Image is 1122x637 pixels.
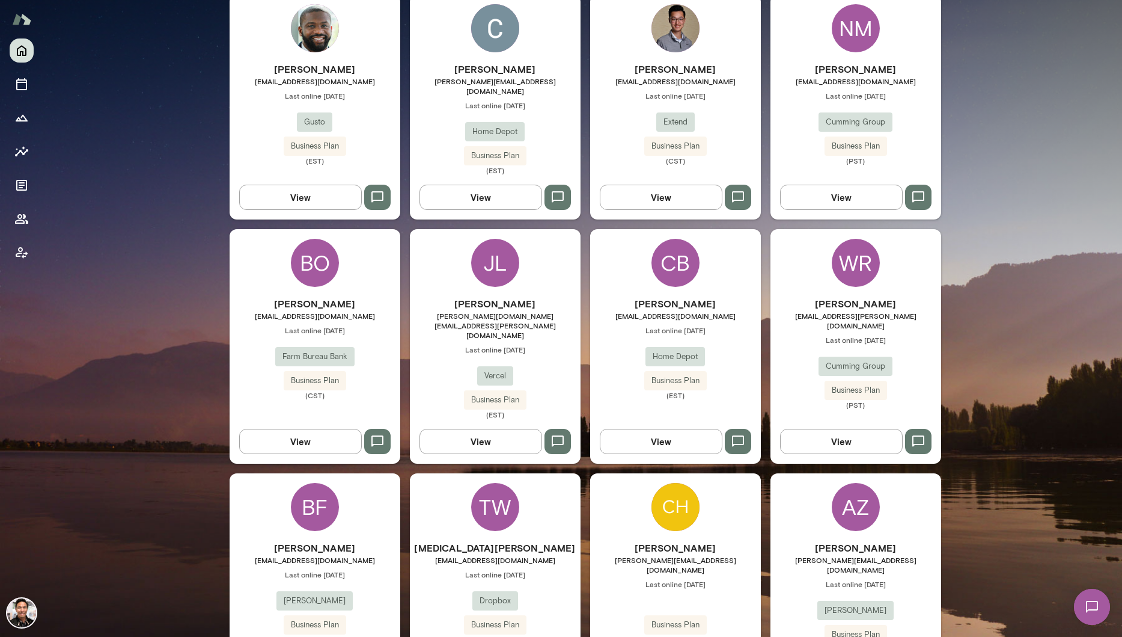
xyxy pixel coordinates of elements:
span: Cumming Group [819,360,892,372]
span: Business Plan [644,619,707,631]
img: Cecil Payne [471,4,519,52]
h6: [PERSON_NAME] [410,62,581,76]
span: Business Plan [284,140,346,152]
span: [EMAIL_ADDRESS][DOMAIN_NAME] [410,555,581,565]
h6: [PERSON_NAME] [590,62,761,76]
img: Mento [12,8,31,31]
span: (EST) [230,156,400,165]
span: Last online [DATE] [230,570,400,579]
span: Last online [DATE] [770,335,941,345]
div: WR [832,239,880,287]
span: Last online [DATE] [410,100,581,110]
span: Home Depot [465,126,525,138]
span: Last online [DATE] [410,345,581,354]
span: Last online [DATE] [410,570,581,579]
span: Cumming Group [819,116,892,128]
span: Last online [DATE] [590,325,761,335]
span: (PST) [770,156,941,165]
button: Members [10,207,34,231]
button: View [419,429,542,454]
span: (CST) [230,390,400,400]
button: View [600,185,722,210]
h6: [PERSON_NAME] [590,541,761,555]
button: View [419,185,542,210]
span: [EMAIL_ADDRESS][PERSON_NAME][DOMAIN_NAME] [770,311,941,330]
span: [PERSON_NAME][EMAIL_ADDRESS][DOMAIN_NAME] [410,76,581,96]
div: TW [471,483,519,531]
span: [EMAIL_ADDRESS][DOMAIN_NAME] [230,311,400,321]
h6: [PERSON_NAME] [770,541,941,555]
div: JL [471,239,519,287]
span: [PERSON_NAME] [276,595,353,607]
span: [EMAIL_ADDRESS][DOMAIN_NAME] [770,76,941,86]
span: (EST) [590,390,761,400]
span: (PST) [770,400,941,410]
span: [PERSON_NAME][DOMAIN_NAME][EMAIL_ADDRESS][PERSON_NAME][DOMAIN_NAME] [410,311,581,340]
h6: [PERSON_NAME] [770,62,941,76]
span: [EMAIL_ADDRESS][DOMAIN_NAME] [590,311,761,321]
h6: [PERSON_NAME] [410,297,581,311]
button: Sessions [10,72,34,96]
span: Last online [DATE] [590,579,761,589]
img: Chun Yung [651,4,700,52]
button: Documents [10,173,34,197]
button: View [600,429,722,454]
h6: [PERSON_NAME] [770,297,941,311]
img: Albert Villarde [7,599,36,627]
div: AZ [832,483,880,531]
span: Last online [DATE] [590,91,761,100]
span: Business Plan [644,375,707,387]
span: Last online [DATE] [770,91,941,100]
span: Dropbox [472,595,518,607]
span: Last online [DATE] [230,325,400,335]
span: [EMAIL_ADDRESS][DOMAIN_NAME] [230,76,400,86]
div: NM [832,4,880,52]
span: [EMAIL_ADDRESS][DOMAIN_NAME] [590,76,761,86]
h6: [MEDICAL_DATA][PERSON_NAME] [410,541,581,555]
button: View [780,429,903,454]
button: Home [10,38,34,63]
span: (CST) [590,156,761,165]
span: Business Plan [284,375,346,387]
button: Client app [10,241,34,265]
span: Business Plan [825,140,887,152]
button: Growth Plan [10,106,34,130]
h6: [PERSON_NAME] [230,297,400,311]
span: Business Plan [284,619,346,631]
span: Extend [656,116,695,128]
span: (EST) [410,165,581,175]
button: Insights [10,140,34,164]
span: Business Plan [464,150,526,162]
span: Home Depot [645,351,705,363]
button: View [239,429,362,454]
img: Christopher Lee [651,483,700,531]
span: [PERSON_NAME][EMAIL_ADDRESS][DOMAIN_NAME] [770,555,941,574]
span: Business Plan [464,394,526,406]
span: (EST) [410,410,581,419]
span: Last online [DATE] [770,579,941,589]
span: [PERSON_NAME][EMAIL_ADDRESS][DOMAIN_NAME] [590,555,761,574]
button: View [239,185,362,210]
div: BO [291,239,339,287]
span: Business Plan [464,619,526,631]
img: Chiedu Areh [291,4,339,52]
span: [PERSON_NAME] [817,605,894,617]
span: Vercel [477,370,513,382]
h6: [PERSON_NAME] [590,297,761,311]
h6: [PERSON_NAME] [230,62,400,76]
button: View [780,185,903,210]
span: [EMAIL_ADDRESS][DOMAIN_NAME] [230,555,400,565]
h6: [PERSON_NAME] [230,541,400,555]
span: Farm Bureau Bank [275,351,355,363]
span: Business Plan [825,384,887,396]
span: Last online [DATE] [230,91,400,100]
span: Gusto [297,116,332,128]
div: BF [291,483,339,531]
div: CB [651,239,700,287]
span: Business Plan [644,140,707,152]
